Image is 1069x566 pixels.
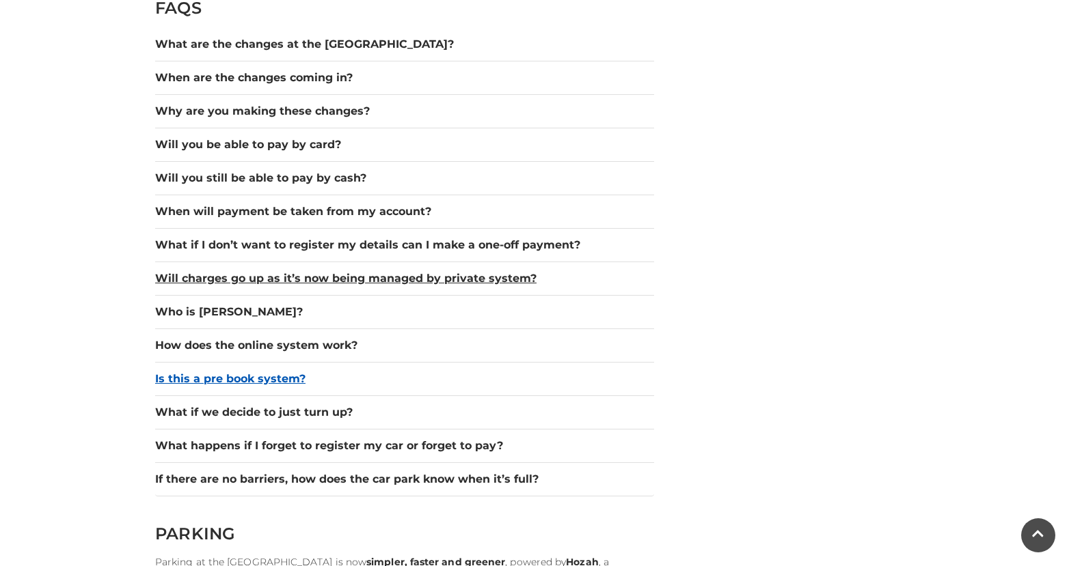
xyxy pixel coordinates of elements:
[155,524,654,543] h2: PARKING
[155,137,654,153] button: Will you be able to pay by card?
[155,371,654,387] button: Is this a pre book system?
[155,304,654,320] button: Who is [PERSON_NAME]?
[155,203,654,220] button: When will payment be taken from my account?
[155,438,654,454] button: What happens if I forget to register my car or forget to pay?
[155,404,654,421] button: What if we decide to just turn up?
[155,337,654,354] button: How does the online system work?
[155,237,654,253] button: What if I don’t want to register my details can I make a one-off payment?
[155,170,654,186] button: Will you still be able to pay by cash?
[155,103,654,119] button: Why are you making these changes?
[155,36,654,53] button: What are the changes at the [GEOGRAPHIC_DATA]?
[155,70,654,86] button: When are the changes coming in?
[155,270,654,287] button: Will charges go up as it’s now being managed by private system?
[155,471,654,487] button: If there are no barriers, how does the car park know when it’s full?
